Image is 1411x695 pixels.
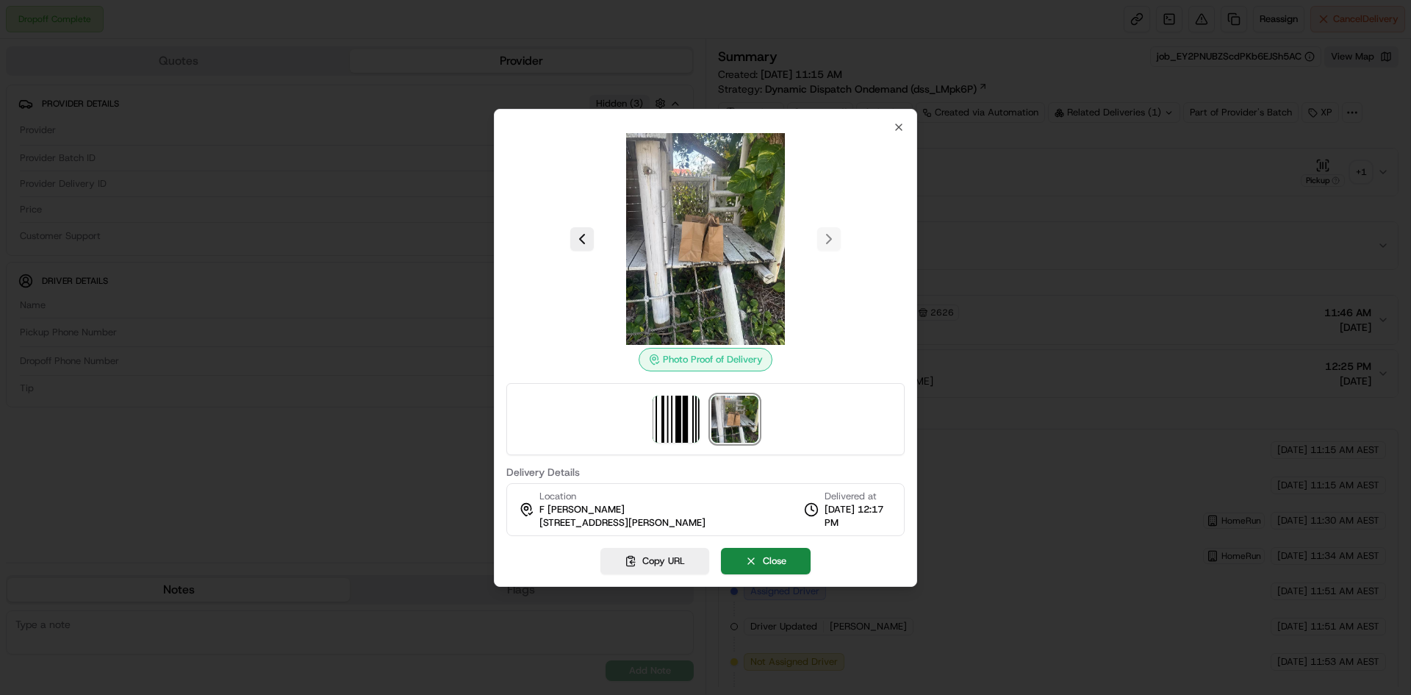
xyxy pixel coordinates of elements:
span: F [PERSON_NAME] [539,503,625,516]
img: photo_proof_of_delivery image [600,133,811,345]
img: barcode_scan_on_pickup image [653,396,700,443]
span: [STREET_ADDRESS][PERSON_NAME] [539,516,705,530]
span: Location [539,490,576,503]
label: Delivery Details [506,467,905,477]
button: Copy URL [600,548,709,574]
img: photo_proof_of_delivery image [711,396,758,443]
div: Photo Proof of Delivery [639,348,772,371]
span: Delivered at [825,490,892,503]
span: [DATE] 12:17 PM [825,503,892,530]
button: Close [721,548,811,574]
